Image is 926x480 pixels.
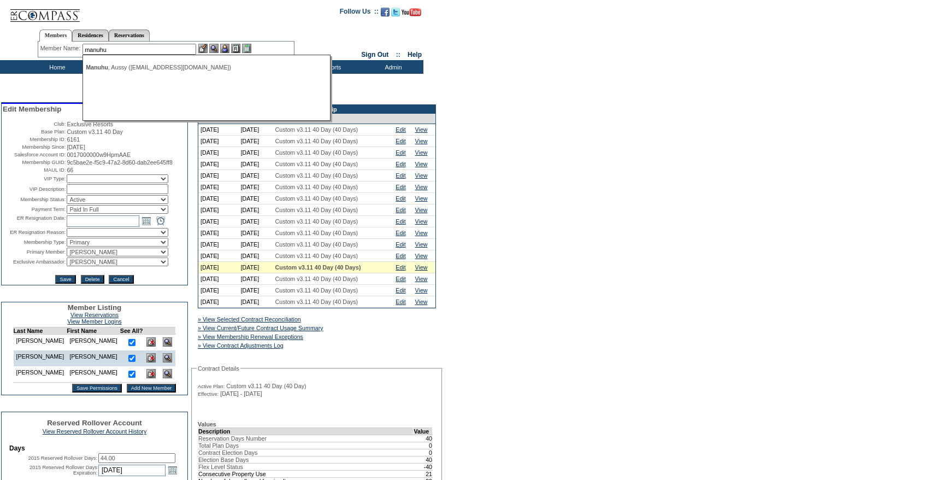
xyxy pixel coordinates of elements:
legend: Contract Details [197,365,240,372]
a: View [415,264,428,271]
span: :: [396,51,400,58]
td: [DATE] [239,296,273,308]
a: View [415,253,428,259]
a: » View Membership Renewal Exceptions [198,333,303,340]
input: Delete [81,275,104,284]
td: [PERSON_NAME] [13,366,67,383]
td: [DATE] [239,136,273,147]
td: -40 [414,463,433,470]
img: View Dashboard [163,337,172,347]
a: Open the calendar popup. [167,464,179,476]
a: Help [408,51,422,58]
a: Edit [396,253,405,259]
a: View [415,149,428,156]
span: Exclusive Resorts [67,121,113,127]
td: 0 [414,442,433,449]
td: Membership GUID: [3,159,66,166]
a: Members [39,30,73,42]
td: [DATE] [239,262,273,273]
span: Total Plan Days [198,442,239,449]
td: [DATE] [239,170,273,182]
td: Description [198,428,414,435]
td: See All? [120,327,143,335]
a: Edit [396,230,405,236]
a: Edit [396,276,405,282]
span: Custom v3.11 40 Day (40 Days) [275,138,358,144]
td: [DATE] [239,182,273,193]
a: Edit [396,149,405,156]
td: Membership ID: [3,136,66,143]
td: 40 [414,435,433,442]
a: Subscribe to our YouTube Channel [402,11,421,17]
span: Custom v3.11 40 Day (40 Days) [275,276,358,282]
a: View [415,138,428,144]
a: View [415,298,428,305]
span: Manuhu [86,64,108,71]
td: [DATE] [198,296,239,308]
td: [DATE] [239,227,273,239]
td: [DATE] [198,193,239,204]
td: 21 [414,470,433,477]
a: » View Selected Contract Reconciliation [198,316,301,323]
td: [DATE] [198,204,239,216]
a: Edit [396,184,405,190]
td: Base Plan: [3,128,66,135]
td: [DATE] [198,227,239,239]
td: [DATE] [198,285,239,296]
img: Become our fan on Facebook [381,8,390,16]
td: [PERSON_NAME] [67,350,120,366]
a: Open the calendar popup. [140,215,152,227]
span: Custom v3.11 40 Day (40 Days) [275,230,358,236]
td: [DATE] [198,147,239,159]
span: Reservation Days Number [198,435,267,442]
img: Subscribe to our YouTube Channel [402,8,421,16]
span: Custom v3.11 40 Day (40 Days) [275,195,358,202]
span: 66 [67,167,73,173]
img: Delete [146,369,156,378]
span: Contract Election Days [198,449,257,456]
td: MAUL ID: [3,167,66,173]
td: [PERSON_NAME] [67,335,120,351]
td: Last Name [13,327,67,335]
td: [DATE] [198,124,239,136]
img: Delete [146,353,156,362]
img: b_calculator.gif [242,44,251,53]
a: Edit [396,287,405,294]
td: [DATE] [198,216,239,227]
td: [DATE] [239,273,273,285]
td: [DATE] [239,285,273,296]
span: Custom v3.11 40 Day (40 Days) [275,264,361,271]
span: [DATE] - [DATE] [220,390,262,397]
span: Custom v3.11 40 Day (40 Days) [275,253,358,259]
label: 2015 Reserved Rollover Days: [28,455,97,461]
a: View [415,195,428,202]
img: Delete [146,337,156,347]
span: Custom v3.11 40 Day (40 Days) [275,126,358,133]
td: Value [414,428,433,435]
span: Custom v3.11 40 Day (40 Days) [275,287,358,294]
td: [DATE] [198,262,239,273]
td: [DATE] [239,159,273,170]
td: VIP Type: [3,174,66,183]
input: Save [55,275,75,284]
img: b_edit.gif [198,44,208,53]
a: Edit [396,207,405,213]
td: [DATE] [198,182,239,193]
a: Edit [396,241,405,248]
td: Primary Member: [3,248,66,256]
div: Member Name: [40,44,82,53]
td: [DATE] [239,250,273,262]
span: 6161 [67,136,80,143]
td: [PERSON_NAME] [13,350,67,366]
span: 9c5bae2e-f5c9-47a2-8d60-dab2ee645ff8 [67,159,173,166]
td: Membership Status: [3,195,66,204]
img: Follow us on Twitter [391,8,400,16]
span: Custom v3.11 40 Day (40 Days) [275,218,358,225]
span: Custom v3.11 40 Day (40 Days) [275,241,358,248]
td: 0 [414,449,433,456]
input: Save Permissions [72,384,122,393]
td: ER Resignation Date: [3,215,66,227]
td: [DATE] [198,250,239,262]
td: [DATE] [198,136,239,147]
a: Follow us on Twitter [391,11,400,17]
